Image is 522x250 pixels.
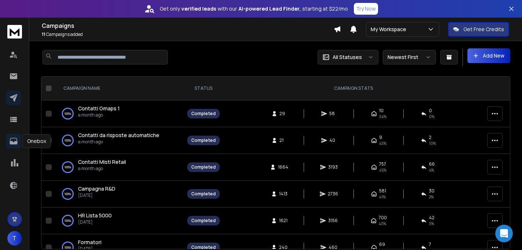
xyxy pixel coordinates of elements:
[42,31,45,37] span: 11
[78,192,115,198] p: [DATE]
[78,139,159,145] p: a month ago
[429,161,435,167] span: 66
[160,5,348,12] p: Get only with our starting at $22/mo
[55,77,183,100] th: CAMPAIGN NAME
[78,158,126,165] span: Contatti Misti Retail
[429,135,432,140] span: 2
[64,137,71,144] p: 100 %
[429,114,434,120] span: 0 %
[429,242,431,247] span: 7
[379,188,386,194] span: 581
[279,137,287,143] span: 21
[78,212,112,219] a: HR Lista 5000
[64,217,71,224] p: 100 %
[279,191,288,197] span: 1413
[278,164,288,170] span: 1664
[78,105,120,112] a: Contatti Gmaps 1
[495,225,513,242] div: Open Intercom Messenger
[467,48,510,63] button: Add New
[191,191,216,197] div: Completed
[383,50,436,65] button: Newest First
[379,194,386,200] span: 41 %
[329,111,337,117] span: 58
[379,242,385,247] span: 69
[463,26,504,33] p: Get Free Credits
[78,239,101,246] a: Formatori
[191,164,216,170] div: Completed
[224,77,483,100] th: CAMPAIGN STATS
[448,22,509,37] button: Get Free Credits
[191,218,216,224] div: Completed
[379,135,382,140] span: 9
[379,140,386,146] span: 43 %
[55,127,183,154] td: 100%Contatti da risposte automatichea month ago
[55,154,183,181] td: 100%Contatti Misti Retaila month ago
[328,164,338,170] span: 3193
[7,231,22,246] button: T
[78,219,112,225] p: [DATE]
[328,191,338,197] span: 2736
[379,108,384,114] span: 10
[354,3,378,15] button: Try Now
[238,5,301,12] strong: AI-powered Lead Finder,
[7,25,22,38] img: logo
[191,137,216,143] div: Completed
[64,110,71,117] p: 100 %
[22,134,51,148] div: Onebox
[279,111,287,117] span: 29
[64,190,71,198] p: 100 %
[379,161,386,167] span: 757
[42,32,334,37] p: Campaigns added
[55,100,183,127] td: 100%Contatti Gmaps 1a month ago
[55,181,183,207] td: 100%Campagna R&D[DATE]
[379,221,386,227] span: 43 %
[183,77,224,100] th: STATUS
[429,140,436,146] span: 10 %
[55,207,183,234] td: 100%HR Lista 5000[DATE]
[379,167,386,173] span: 45 %
[328,218,338,224] span: 3156
[371,26,409,33] p: My Workspace
[429,194,434,200] span: 2 %
[78,112,120,118] p: a month ago
[181,5,216,12] strong: verified leads
[78,158,126,166] a: Contatti Misti Retail
[429,188,434,194] span: 30
[379,114,386,120] span: 34 %
[429,108,432,114] span: 0
[78,166,126,172] p: a month ago
[64,163,71,171] p: 100 %
[429,221,434,227] span: 3 %
[429,167,434,173] span: 4 %
[78,132,159,139] a: Contatti da risposte automatiche
[333,54,362,61] p: All Statuses
[279,218,288,224] span: 1621
[356,5,376,12] p: Try Now
[42,21,334,30] h1: Campaigns
[379,215,387,221] span: 700
[429,215,434,221] span: 42
[78,185,115,192] a: Campagna R&D
[191,111,216,117] div: Completed
[329,137,337,143] span: 40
